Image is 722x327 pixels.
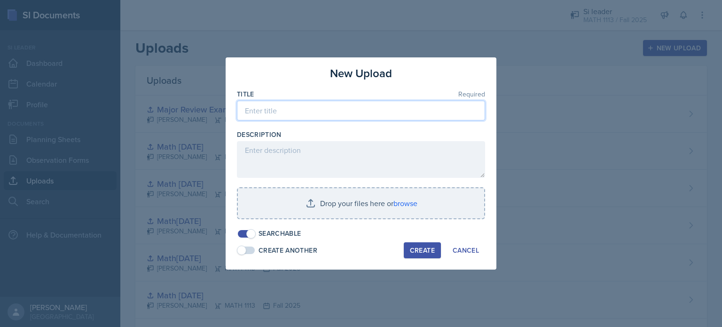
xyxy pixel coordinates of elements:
[259,246,317,255] div: Create Another
[237,130,282,139] label: Description
[259,229,301,239] div: Searchable
[237,89,254,99] label: Title
[404,242,441,258] button: Create
[447,242,485,258] button: Cancel
[410,247,435,254] div: Create
[453,247,479,254] div: Cancel
[330,65,392,82] h3: New Upload
[458,91,485,97] span: Required
[237,101,485,120] input: Enter title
